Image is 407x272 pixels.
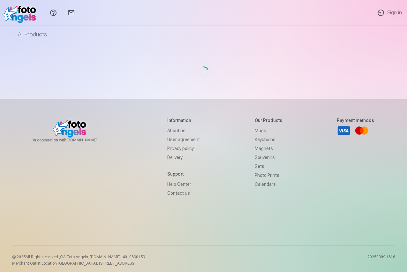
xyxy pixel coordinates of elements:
[33,138,113,143] span: In cooperation with
[167,144,200,153] a: Privacy policy
[367,254,395,266] p: 20250909.1316
[12,261,147,266] p: Merchant Outlet Location [GEOGRAPHIC_DATA], [STREET_ADDRESS]
[255,162,282,171] a: Sets
[167,153,200,162] a: Delivery
[255,144,282,153] a: Magnets
[60,255,147,259] span: SIA Foto Angels, [DOMAIN_NAME]. 40103901591
[66,138,113,143] a: [DOMAIN_NAME]
[255,126,282,135] a: Mugs
[337,117,374,124] h5: Payment methods
[255,153,282,162] a: Souvenirs
[255,135,282,144] a: Keychains
[255,171,282,180] a: Photo prints
[167,126,200,135] a: About us
[355,124,369,138] a: Mastercard
[167,171,200,177] h5: Support
[255,117,282,124] h5: Our products
[12,254,147,260] p: © 2025 All Rights reserved. ,
[167,135,200,144] a: User agreement
[255,180,282,189] a: Calendars
[3,3,39,23] img: /v1
[167,189,200,198] a: Contact us
[167,180,200,189] a: Help Center
[337,124,351,138] a: Visa
[167,117,200,124] h5: Information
